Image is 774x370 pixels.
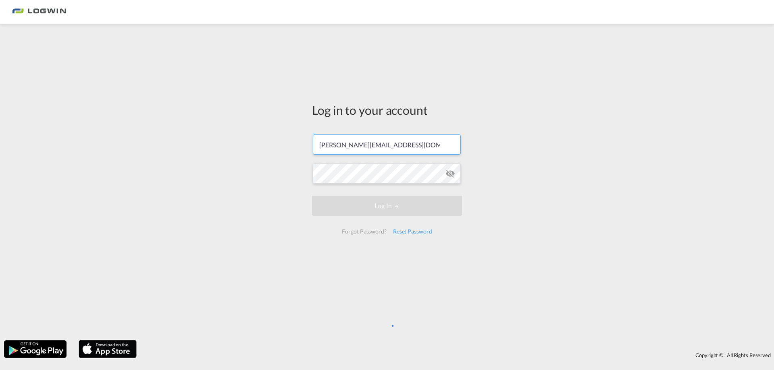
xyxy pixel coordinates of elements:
[12,3,67,21] img: bc73a0e0d8c111efacd525e4c8ad7d32.png
[78,339,137,359] img: apple.png
[445,169,455,178] md-icon: icon-eye-off
[312,196,462,216] button: LOGIN
[313,134,461,155] input: Enter email/phone number
[390,224,435,239] div: Reset Password
[339,224,389,239] div: Forgot Password?
[141,348,774,362] div: Copyright © . All Rights Reserved
[3,339,67,359] img: google.png
[312,101,462,118] div: Log in to your account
